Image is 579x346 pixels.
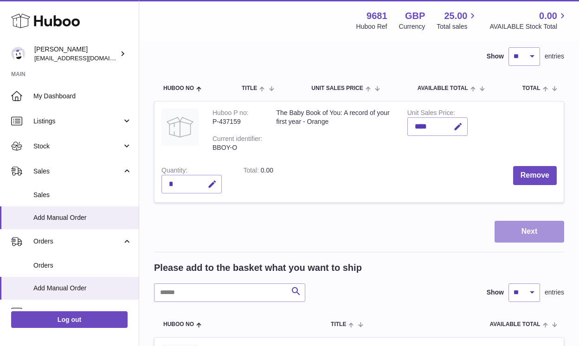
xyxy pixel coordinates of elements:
[418,85,468,91] span: AVAILABLE Total
[33,142,122,151] span: Stock
[487,288,504,297] label: Show
[242,85,257,91] span: Title
[33,284,132,293] span: Add Manual Order
[33,308,132,316] span: Usage
[490,321,540,327] span: AVAILABLE Total
[444,10,467,22] span: 25.00
[545,288,564,297] span: entries
[212,117,262,126] div: P-437159
[367,10,387,22] strong: 9681
[487,52,504,61] label: Show
[212,109,249,119] div: Huboo P no
[33,261,132,270] span: Orders
[407,109,455,119] label: Unit Sales Price
[539,10,557,22] span: 0.00
[34,54,136,62] span: [EMAIL_ADDRESS][DOMAIN_NAME]
[163,85,194,91] span: Huboo no
[243,167,260,176] label: Total
[161,109,199,146] img: The Baby Book of You: A record of your first year - Orange
[495,221,564,243] button: Next
[513,166,557,185] button: Remove
[261,167,273,174] span: 0.00
[33,191,132,199] span: Sales
[33,213,132,222] span: Add Manual Order
[399,22,425,31] div: Currency
[269,102,400,159] td: The Baby Book of You: A record of your first year - Orange
[331,321,346,327] span: Title
[33,92,132,101] span: My Dashboard
[161,167,187,176] label: Quantity
[311,85,363,91] span: Unit Sales Price
[34,45,118,63] div: [PERSON_NAME]
[212,143,262,152] div: BBOY-O
[489,22,568,31] span: AVAILABLE Stock Total
[33,167,122,176] span: Sales
[545,52,564,61] span: entries
[437,22,478,31] span: Total sales
[212,135,262,145] div: Current identifier
[163,321,194,327] span: Huboo no
[356,22,387,31] div: Huboo Ref
[405,10,425,22] strong: GBP
[437,10,478,31] a: 25.00 Total sales
[33,117,122,126] span: Listings
[154,262,362,274] h2: Please add to the basket what you want to ship
[11,47,25,61] img: hello@colourchronicles.com
[489,10,568,31] a: 0.00 AVAILABLE Stock Total
[522,85,540,91] span: Total
[33,237,122,246] span: Orders
[11,311,128,328] a: Log out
